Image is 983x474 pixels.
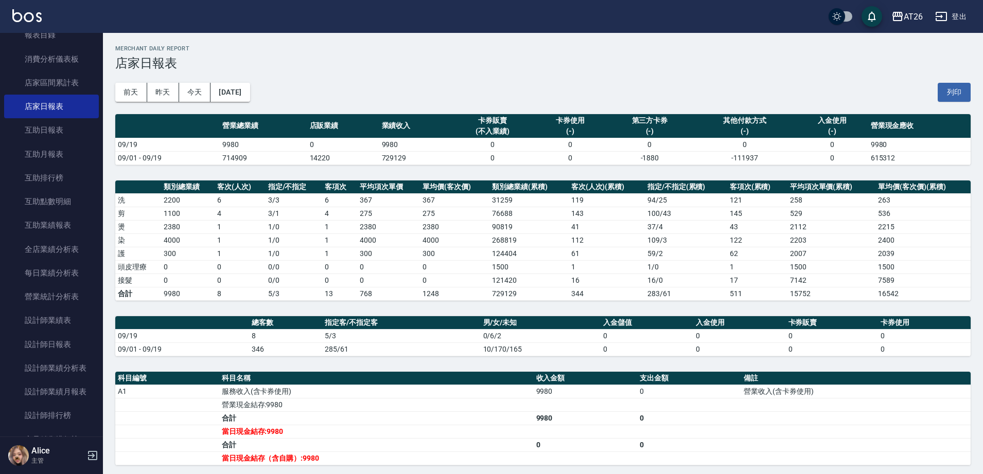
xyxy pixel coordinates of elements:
[569,180,645,194] th: 客次(人次)(累積)
[219,438,534,451] td: 合計
[875,247,971,260] td: 2039
[606,151,694,165] td: -1880
[115,138,220,151] td: 09/19
[266,247,323,260] td: 1 / 0
[4,308,99,332] a: 設計師業績表
[220,138,307,151] td: 9980
[693,138,796,151] td: 0
[115,193,161,207] td: 洗
[215,180,266,194] th: 客次(人次)
[4,238,99,261] a: 全店業績分析表
[569,247,645,260] td: 61
[451,151,534,165] td: 0
[534,372,638,385] th: 收入金額
[569,207,645,220] td: 143
[609,115,691,126] div: 第三方卡券
[379,151,451,165] td: 729129
[787,247,876,260] td: 2007
[357,193,420,207] td: 367
[787,274,876,287] td: 7142
[489,287,568,300] td: 729129
[887,6,927,27] button: AT26
[454,126,532,137] div: (不入業績)
[4,261,99,285] a: 每日業績分析表
[115,260,161,274] td: 頭皮理療
[322,247,357,260] td: 1
[489,180,568,194] th: 類別總業績(累積)
[266,220,323,233] td: 1 / 0
[727,233,787,247] td: 122
[161,274,215,287] td: 0
[31,456,84,465] p: 主管
[569,220,645,233] td: 41
[489,193,568,207] td: 31259
[161,287,215,300] td: 9980
[379,114,451,138] th: 業績收入
[534,138,606,151] td: 0
[645,220,727,233] td: 37 / 4
[147,83,179,102] button: 昨天
[4,380,99,404] a: 設計師業績月報表
[904,10,923,23] div: AT26
[4,213,99,237] a: 互助業績報表
[379,138,451,151] td: 9980
[878,342,971,356] td: 0
[741,385,971,398] td: 營業收入(含卡券使用)
[875,260,971,274] td: 1500
[489,207,568,220] td: 76688
[796,151,868,165] td: 0
[4,95,99,118] a: 店家日報表
[696,126,793,137] div: (-)
[420,233,489,247] td: 4000
[569,260,645,274] td: 1
[727,287,787,300] td: 511
[4,47,99,71] a: 消費分析儀表板
[931,7,971,26] button: 登出
[220,114,307,138] th: 營業總業績
[219,411,534,425] td: 合計
[215,274,266,287] td: 0
[534,411,638,425] td: 9980
[8,445,29,466] img: Person
[161,247,215,260] td: 300
[875,220,971,233] td: 2215
[878,316,971,330] th: 卡券使用
[357,274,420,287] td: 0
[799,126,866,137] div: (-)
[115,220,161,233] td: 燙
[4,118,99,142] a: 互助日報表
[787,287,876,300] td: 15752
[219,398,534,411] td: 營業現金結存:9980
[601,342,693,356] td: 0
[787,193,876,207] td: 258
[569,274,645,287] td: 16
[481,316,601,330] th: 男/女/未知
[875,207,971,220] td: 536
[451,138,534,151] td: 0
[357,207,420,220] td: 275
[115,329,249,342] td: 09/19
[322,193,357,207] td: 6
[161,180,215,194] th: 類別總業績
[786,316,879,330] th: 卡券販賣
[875,233,971,247] td: 2400
[357,180,420,194] th: 平均項次單價
[868,151,971,165] td: 615312
[609,126,691,137] div: (-)
[215,233,266,247] td: 1
[115,385,219,398] td: A1
[875,287,971,300] td: 16542
[215,207,266,220] td: 4
[219,385,534,398] td: 服務收入(含卡券使用)
[179,83,211,102] button: 今天
[727,247,787,260] td: 62
[481,342,601,356] td: 10/170/165
[322,316,481,330] th: 指定客/不指定客
[266,274,323,287] td: 0 / 0
[215,193,266,207] td: 6
[115,151,220,165] td: 09/01 - 09/19
[115,372,219,385] th: 科目編號
[4,190,99,213] a: 互助點數明細
[322,233,357,247] td: 1
[161,220,215,233] td: 2380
